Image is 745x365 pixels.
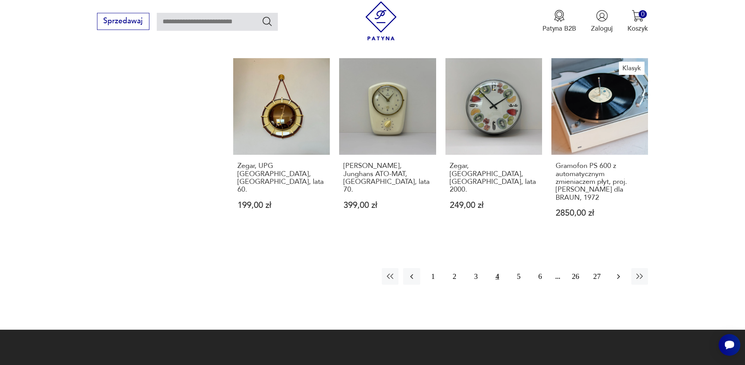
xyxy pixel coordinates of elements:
p: 199,00 zł [237,201,326,209]
button: Szukaj [262,16,273,27]
p: 2850,00 zł [556,209,644,217]
img: Ikona koszyka [632,10,644,22]
button: 1 [425,268,442,285]
button: Zaloguj [591,10,613,33]
p: Koszyk [627,24,648,33]
button: 27 [589,268,605,285]
button: 26 [567,268,584,285]
a: Zegar, UPG Halle, Niemcy, lata 60.Zegar, UPG [GEOGRAPHIC_DATA], [GEOGRAPHIC_DATA], lata 60.199,00 zł [233,58,330,236]
img: Ikonka użytkownika [596,10,608,22]
a: Sprzedawaj [97,19,149,25]
img: Ikona medalu [553,10,565,22]
p: 249,00 zł [450,201,538,209]
h3: Zegar, [GEOGRAPHIC_DATA], [GEOGRAPHIC_DATA], lata 2000. [450,162,538,194]
button: 5 [510,268,527,285]
button: 6 [532,268,548,285]
a: Ikona medaluPatyna B2B [542,10,576,33]
button: 0Koszyk [627,10,648,33]
iframe: Smartsupp widget button [719,334,740,356]
h3: Gramofon PS 600 z automatycznym zmieniaczem płyt, proj. [PERSON_NAME] dla BRAUN, 1972 [556,162,644,202]
h3: [PERSON_NAME], Junghans ATO-MAT, [GEOGRAPHIC_DATA], lata 70. [343,162,432,194]
a: Zegar, Junghans ATO-MAT, Niemcy, lata 70.[PERSON_NAME], Junghans ATO-MAT, [GEOGRAPHIC_DATA], lata... [339,58,436,236]
button: 3 [468,268,484,285]
a: Zegar, Hermle, Niemcy, lata 2000.Zegar, [GEOGRAPHIC_DATA], [GEOGRAPHIC_DATA], lata 2000.249,00 zł [445,58,542,236]
button: Patyna B2B [542,10,576,33]
a: KlasykGramofon PS 600 z automatycznym zmieniaczem płyt, proj. Dieter Rams dla BRAUN, 1972Gramofon... [551,58,648,236]
p: Zaloguj [591,24,613,33]
p: Patyna B2B [542,24,576,33]
p: 399,00 zł [343,201,432,209]
button: Sprzedawaj [97,13,149,30]
h3: Zegar, UPG [GEOGRAPHIC_DATA], [GEOGRAPHIC_DATA], lata 60. [237,162,326,194]
div: 0 [639,10,647,18]
button: 2 [446,268,463,285]
img: Patyna - sklep z meblami i dekoracjami vintage [362,1,401,40]
button: 4 [489,268,506,285]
